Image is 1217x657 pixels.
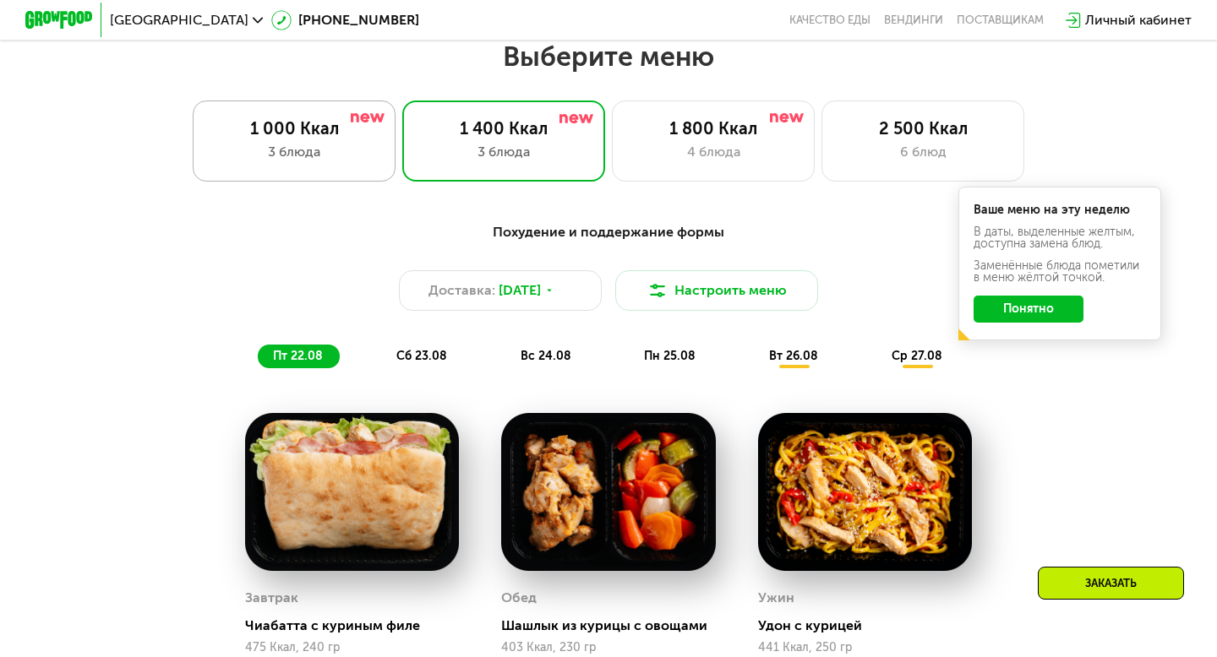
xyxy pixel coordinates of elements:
[758,617,985,634] div: Удон с курицей
[758,641,972,654] div: 441 Ккал, 250 гр
[839,118,1007,138] div: 2 500 Ккал
[396,349,447,363] span: сб 23.08
[892,349,942,363] span: ср 27.08
[974,204,1146,216] div: Ваше меню на эту неделю
[108,222,1109,243] div: Похудение и поддержание формы
[644,349,696,363] span: пн 25.08
[420,142,587,162] div: 3 блюда
[974,296,1083,323] button: Понятно
[957,14,1044,27] div: поставщикам
[1085,10,1192,30] div: Личный кабинет
[245,585,298,611] div: Завтрак
[758,585,794,611] div: Ужин
[499,280,541,301] span: [DATE]
[54,40,1163,73] h2: Выберите меню
[884,14,943,27] a: Вендинги
[501,585,537,611] div: Обед
[1038,567,1184,600] div: Заказать
[428,280,495,301] span: Доставка:
[615,270,818,311] button: Настроить меню
[501,617,729,634] div: Шашлык из курицы с овощами
[210,142,378,162] div: 3 блюда
[245,617,472,634] div: Чиабатта с куриным филе
[789,14,870,27] a: Качество еды
[630,118,797,138] div: 1 800 Ккал
[273,349,323,363] span: пт 22.08
[630,142,797,162] div: 4 блюда
[210,118,378,138] div: 1 000 Ккал
[839,142,1007,162] div: 6 блюд
[245,641,459,654] div: 475 Ккал, 240 гр
[420,118,587,138] div: 1 400 Ккал
[110,14,248,27] span: [GEOGRAPHIC_DATA]
[271,10,419,30] a: [PHONE_NUMBER]
[974,226,1146,250] div: В даты, выделенные желтым, доступна замена блюд.
[974,260,1146,284] div: Заменённые блюда пометили в меню жёлтой точкой.
[501,641,715,654] div: 403 Ккал, 230 гр
[769,349,818,363] span: вт 26.08
[521,349,571,363] span: вс 24.08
